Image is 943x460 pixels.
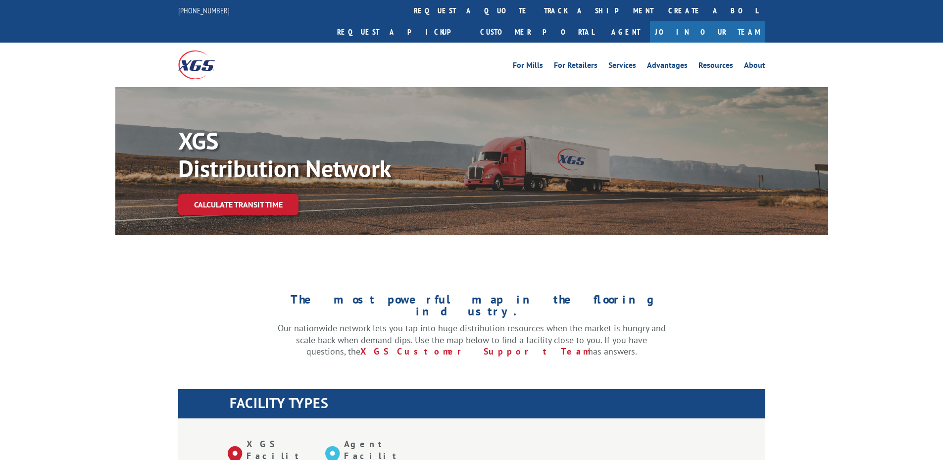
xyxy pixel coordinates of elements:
[650,21,765,43] a: Join Our Team
[473,21,601,43] a: Customer Portal
[601,21,650,43] a: Agent
[513,61,543,72] a: For Mills
[178,194,298,215] a: Calculate transit time
[608,61,636,72] a: Services
[360,346,588,357] a: XGS Customer Support Team
[230,396,765,415] h1: FACILITY TYPES
[178,127,475,182] p: XGS Distribution Network
[278,294,666,322] h1: The most powerful map in the flooring industry.
[554,61,597,72] a: For Retailers
[178,5,230,15] a: [PHONE_NUMBER]
[744,61,765,72] a: About
[330,21,473,43] a: Request a pickup
[647,61,688,72] a: Advantages
[698,61,733,72] a: Resources
[278,322,666,358] p: Our nationwide network lets you tap into huge distribution resources when the market is hungry an...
